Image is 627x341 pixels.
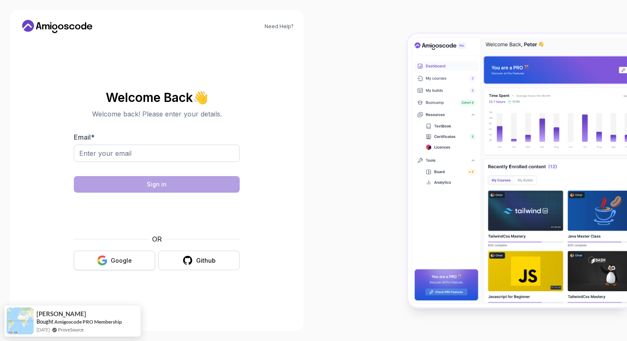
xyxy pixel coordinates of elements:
p: Welcome back! Please enter your details. [74,109,240,119]
iframe: Widget containing checkbox for hCaptcha security challenge [94,198,219,229]
div: Sign in [147,180,167,189]
img: provesource social proof notification image [7,307,34,334]
label: Email * [74,133,95,141]
a: Amigoscode PRO Membership [54,319,122,325]
span: Bought [36,318,53,325]
button: Github [158,251,240,270]
a: Home link [20,20,95,33]
a: Need Help? [265,23,294,30]
button: Google [74,251,155,270]
button: Sign in [74,176,240,193]
span: 👋 [193,91,208,104]
h2: Welcome Back [74,91,240,104]
input: Enter your email [74,145,240,162]
img: Amigoscode Dashboard [408,34,627,307]
div: Github [196,256,216,265]
p: OR [152,234,162,244]
span: [DATE] [36,326,50,333]
a: ProveSource [58,326,84,333]
span: [PERSON_NAME] [36,310,86,317]
div: Google [111,256,132,265]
